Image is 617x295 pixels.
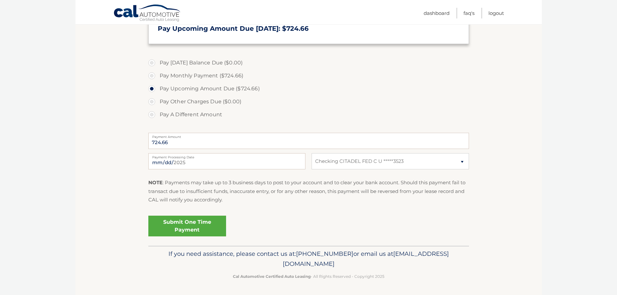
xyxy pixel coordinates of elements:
[488,8,504,18] a: Logout
[233,274,311,279] strong: Cal Automotive Certified Auto Leasing
[148,95,469,108] label: Pay Other Charges Due ($0.00)
[148,153,305,169] input: Payment Date
[148,153,305,158] label: Payment Processing Date
[158,25,460,33] h3: Pay Upcoming Amount Due [DATE]: $724.66
[148,216,226,236] a: Submit One Time Payment
[148,179,163,186] strong: NOTE
[148,82,469,95] label: Pay Upcoming Amount Due ($724.66)
[148,178,469,204] p: : Payments may take up to 3 business days to post to your account and to clear your bank account....
[463,8,474,18] a: FAQ's
[148,108,469,121] label: Pay A Different Amount
[424,8,450,18] a: Dashboard
[153,273,465,280] p: - All Rights Reserved - Copyright 2025
[148,69,469,82] label: Pay Monthly Payment ($724.66)
[153,249,465,269] p: If you need assistance, please contact us at: or email us at
[148,133,469,138] label: Payment Amount
[296,250,353,257] span: [PHONE_NUMBER]
[113,4,181,23] a: Cal Automotive
[148,133,469,149] input: Payment Amount
[148,56,469,69] label: Pay [DATE] Balance Due ($0.00)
